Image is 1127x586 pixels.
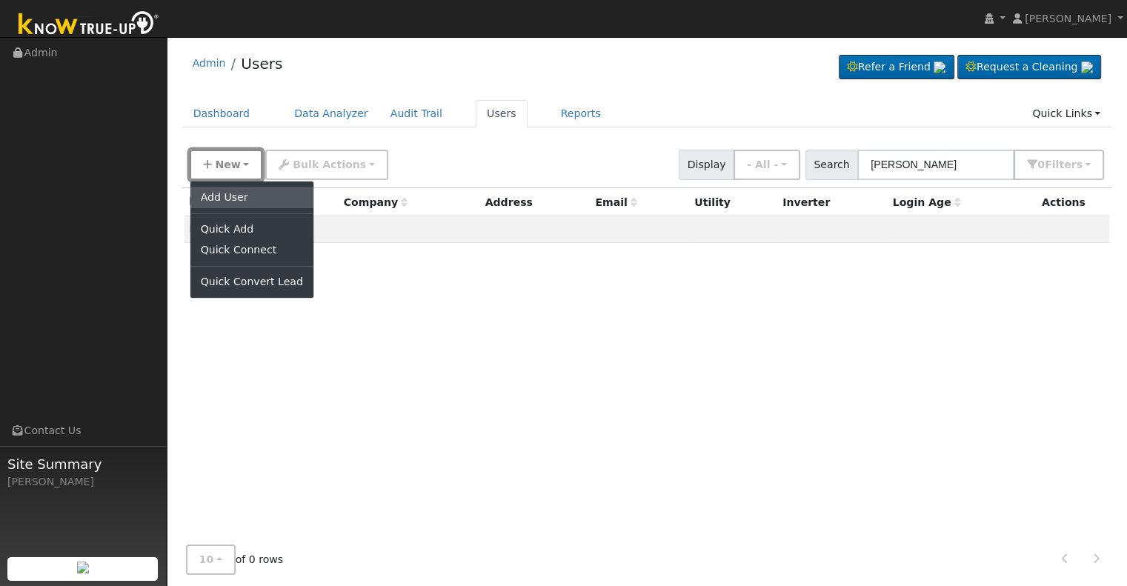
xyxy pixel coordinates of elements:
a: Quick Links [1021,100,1111,127]
a: Admin [193,57,226,69]
a: Users [476,100,528,127]
a: Audit Trail [379,100,453,127]
span: Days since last login [893,196,961,208]
a: Dashboard [182,100,262,127]
a: Request a Cleaning [957,55,1101,80]
a: Add User [190,187,313,207]
span: Company name [344,196,408,208]
span: New [215,159,240,170]
span: 10 [199,553,214,565]
a: Refer a Friend [839,55,954,80]
button: - All - [734,150,800,180]
a: Data Analyzer [283,100,379,127]
span: Search [805,150,858,180]
div: [PERSON_NAME] [7,474,159,490]
button: Bulk Actions [265,150,388,180]
button: New [190,150,263,180]
a: Users [241,55,282,73]
span: Site Summary [7,454,159,474]
div: Address [485,195,585,210]
input: Search [857,150,1014,180]
span: Display [679,150,734,180]
span: Bulk Actions [293,159,366,170]
button: 10 [186,545,236,575]
span: Filter [1045,159,1083,170]
a: Quick Add [190,219,313,240]
a: Quick Connect [190,240,313,261]
a: Quick Convert Lead [190,272,313,293]
img: retrieve [1081,61,1093,73]
img: Know True-Up [11,8,167,41]
span: [PERSON_NAME] [1025,13,1111,24]
span: Email [595,196,636,208]
img: retrieve [77,562,89,573]
img: retrieve [934,61,945,73]
div: Utility [694,195,772,210]
td: None [184,216,1110,243]
span: of 0 rows [186,545,284,575]
button: 0Filters [1014,150,1104,180]
a: Reports [550,100,612,127]
div: Inverter [782,195,882,210]
span: s [1076,159,1082,170]
div: Actions [1042,195,1104,210]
